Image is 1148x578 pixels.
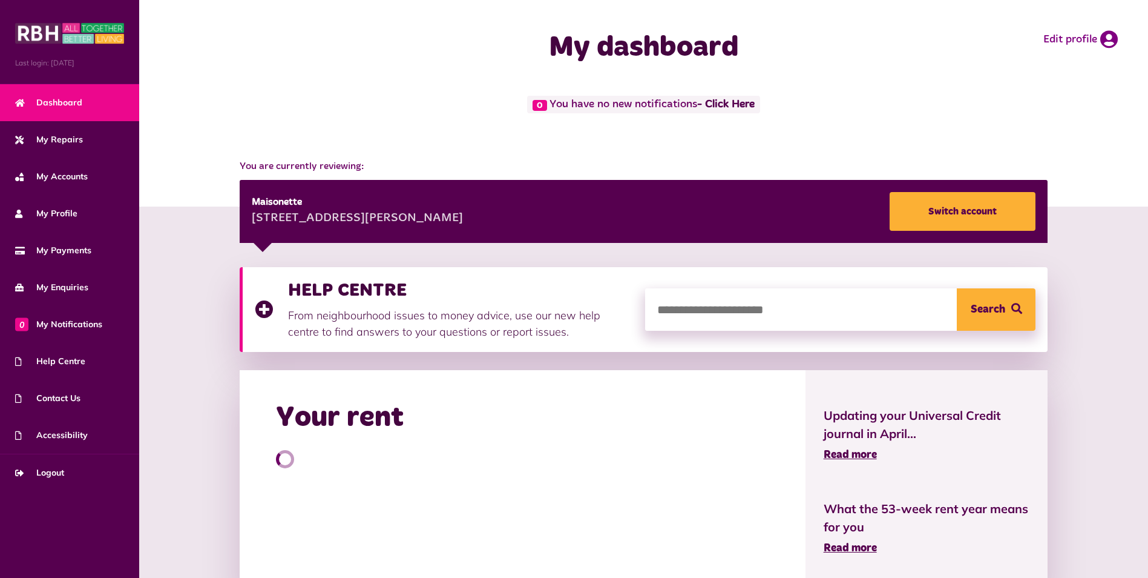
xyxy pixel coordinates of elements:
span: You have no new notifications [527,96,760,113]
span: Dashboard [15,96,82,109]
h1: My dashboard [404,30,884,65]
span: Logout [15,467,64,479]
span: Updating your Universal Credit journal in April... [824,407,1030,443]
h3: HELP CENTRE [288,279,633,301]
a: - Click Here [697,99,755,110]
span: My Accounts [15,170,88,183]
span: Read more [824,450,877,460]
span: My Profile [15,207,77,220]
button: Search [957,288,1035,331]
span: Contact Us [15,392,80,405]
h2: Your rent [276,400,404,436]
span: My Enquiries [15,281,88,294]
a: Edit profile [1043,30,1118,48]
div: [STREET_ADDRESS][PERSON_NAME] [252,210,463,228]
a: What the 53-week rent year means for you Read more [824,500,1030,557]
span: What the 53-week rent year means for you [824,500,1030,536]
span: My Notifications [15,318,102,331]
a: Updating your Universal Credit journal in April... Read more [824,407,1030,463]
span: My Repairs [15,133,83,146]
span: Accessibility [15,429,88,442]
span: Read more [824,543,877,554]
span: Search [971,288,1005,331]
span: My Payments [15,244,91,257]
img: MyRBH [15,21,124,45]
span: Last login: [DATE] [15,58,124,68]
div: Maisonette [252,195,463,210]
span: 0 [533,100,547,111]
span: You are currently reviewing: [240,159,1048,174]
a: Switch account [890,192,1035,231]
span: Help Centre [15,355,85,368]
span: 0 [15,317,28,331]
p: From neighbourhood issues to money advice, use our new help centre to find answers to your questi... [288,307,633,340]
